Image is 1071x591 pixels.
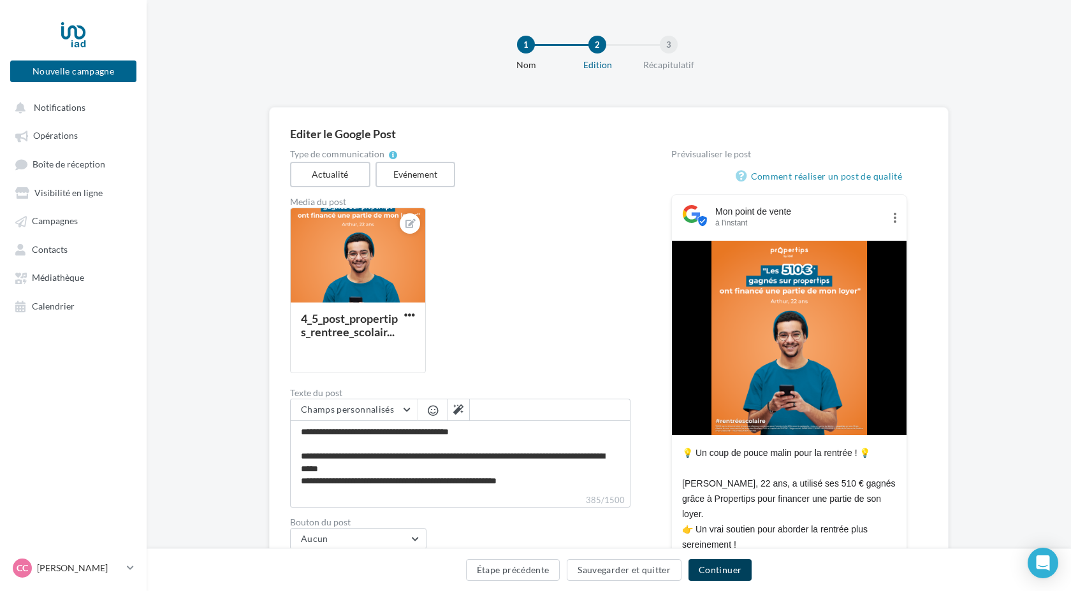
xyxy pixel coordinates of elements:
[715,218,884,228] div: à l'instant
[301,533,328,544] span: Aucun
[517,36,535,53] div: 1
[32,301,75,311] span: Calendrier
[290,197,630,206] div: Media du post
[33,131,78,141] span: Opérations
[660,36,678,53] div: 3
[34,187,103,198] span: Visibilité en ligne
[8,294,139,317] a: Calendrier
[290,528,426,550] button: Aucun
[34,102,85,113] span: Notifications
[736,169,907,184] a: Comment réaliser un post de qualité
[8,181,139,204] a: Visibilité en ligne
[291,399,418,421] button: Champs personnalisés
[8,96,134,118] button: Notifications
[290,128,928,139] div: Editer le Google Post
[37,562,122,574] p: [PERSON_NAME]
[688,559,752,581] button: Continuer
[8,238,139,260] a: Contacts
[466,559,560,581] button: Étape précédente
[8,266,139,288] a: Médiathèque
[301,404,394,415] span: Champs personnalisés
[17,562,28,574] span: CC
[33,159,105,169] span: Boîte de réception
[671,150,907,159] div: Prévisualiser le post
[375,162,456,187] label: Evénement
[588,36,606,53] div: 2
[290,150,384,159] span: Type de communication
[485,59,567,71] div: Nom
[567,559,681,581] button: Sauvegarder et quitter
[8,124,139,146] a: Opérations
[10,61,136,82] button: Nouvelle campagne
[290,388,630,397] label: Texte du post
[8,152,139,176] a: Boîte de réception
[290,494,630,508] label: 385/1500
[8,209,139,232] a: Campagnes
[32,273,84,283] span: Médiathèque
[1028,548,1058,578] div: Open Intercom Messenger
[32,244,68,255] span: Contacts
[711,241,867,435] img: 4_5_post_propertips_rentree_scolaire_2025 (1)
[628,59,710,71] div: Récapitulatif
[557,59,638,71] div: Edition
[301,311,398,339] div: 4_5_post_propertips_rentree_scolair...
[10,556,136,580] a: CC [PERSON_NAME]
[290,162,370,187] label: Actualité
[290,518,630,527] label: Bouton du post
[715,205,884,218] div: Mon point de vente
[32,216,78,227] span: Campagnes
